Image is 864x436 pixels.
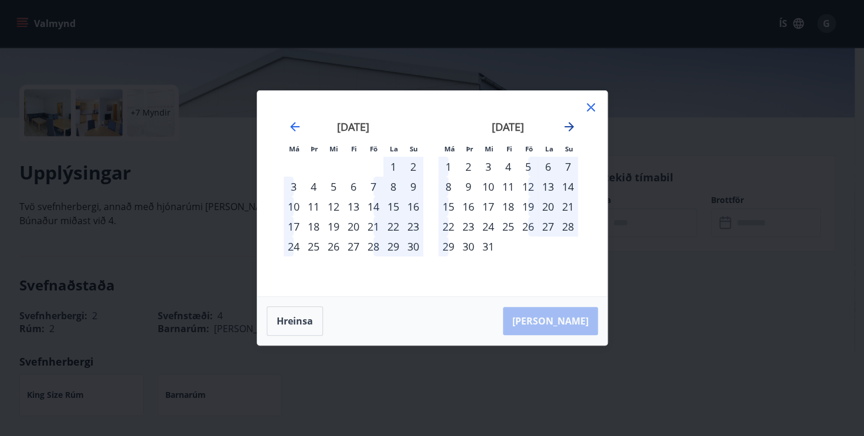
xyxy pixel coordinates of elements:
[558,177,578,197] div: 14
[304,177,324,197] div: 4
[458,236,478,256] div: 30
[518,177,538,197] div: 12
[329,144,338,153] small: Mi
[284,217,304,236] td: mánudagur, 17. nóvember 2025
[538,157,558,177] td: laugardagur, 6. desember 2025
[324,177,343,197] div: 5
[324,197,343,217] td: miðvikudagur, 12. nóvember 2025
[343,217,363,236] div: 20
[478,177,498,197] td: miðvikudagur, 10. desember 2025
[403,197,423,217] td: sunnudagur, 16. nóvember 2025
[458,217,478,236] div: 23
[438,236,458,256] div: 29
[284,177,304,197] td: mánudagur, 3. nóvember 2025
[383,157,403,177] td: laugardagur, 1. nóvember 2025
[304,236,324,256] td: þriðjudagur, 25. nóvember 2025
[304,197,324,217] div: 11
[438,236,458,256] td: mánudagur, 29. desember 2025
[403,217,423,236] div: 23
[538,217,558,236] div: 27
[438,217,458,236] div: 22
[324,236,343,256] div: 26
[324,177,343,197] td: miðvikudagur, 5. nóvember 2025
[304,197,324,217] td: þriðjudagur, 11. nóvember 2025
[324,236,343,256] td: miðvikudagur, 26. nóvember 2025
[466,144,473,153] small: Þr
[498,197,518,217] td: fimmtudagur, 18. desember 2025
[518,217,538,236] td: föstudagur, 26. desember 2025
[498,217,518,236] div: 25
[458,157,478,177] div: 2
[506,144,512,153] small: Fi
[458,197,478,217] td: þriðjudagur, 16. desember 2025
[478,236,498,256] td: miðvikudagur, 31. desember 2025
[558,157,578,177] td: sunnudagur, 7. desember 2025
[383,177,403,197] td: laugardagur, 8. nóvember 2025
[343,177,363,197] td: fimmtudagur, 6. nóvember 2025
[538,157,558,177] div: 6
[403,157,423,177] div: 2
[538,197,558,217] td: laugardagur, 20. desember 2025
[284,197,304,217] div: 10
[363,177,383,197] div: 7
[337,120,369,134] strong: [DATE]
[383,157,403,177] div: 1
[444,144,455,153] small: Má
[438,157,458,177] td: mánudagur, 1. desember 2025
[363,236,383,256] div: 28
[324,217,343,236] div: 19
[284,217,304,236] div: 17
[558,157,578,177] div: 7
[403,236,423,256] div: 30
[343,177,363,197] div: 6
[558,217,578,236] td: sunnudagur, 28. desember 2025
[383,177,403,197] div: 8
[304,236,324,256] div: 25
[492,120,524,134] strong: [DATE]
[565,144,573,153] small: Su
[438,177,458,197] td: mánudagur, 8. desember 2025
[438,197,458,217] div: 15
[478,177,498,197] div: 10
[438,217,458,236] td: mánudagur, 22. desember 2025
[403,197,423,217] div: 16
[438,197,458,217] td: mánudagur, 15. desember 2025
[383,197,403,217] div: 15
[363,197,383,217] td: föstudagur, 14. nóvember 2025
[343,217,363,236] td: fimmtudagur, 20. nóvember 2025
[284,197,304,217] td: mánudagur, 10. nóvember 2025
[498,177,518,197] div: 11
[343,236,363,256] div: 27
[370,144,377,153] small: Fö
[284,236,304,256] div: 24
[383,236,403,256] td: laugardagur, 29. nóvember 2025
[304,177,324,197] td: þriðjudagur, 4. nóvember 2025
[403,236,423,256] td: sunnudagur, 30. nóvember 2025
[343,197,363,217] td: fimmtudagur, 13. nóvember 2025
[458,177,478,197] td: þriðjudagur, 9. desember 2025
[498,157,518,177] td: fimmtudagur, 4. desember 2025
[363,217,383,236] td: föstudagur, 21. nóvember 2025
[558,217,578,236] div: 28
[485,144,494,153] small: Mi
[518,197,538,217] div: 19
[518,217,538,236] div: 26
[271,105,593,282] div: Calendar
[458,157,478,177] td: þriðjudagur, 2. desember 2025
[289,144,300,153] small: Má
[351,144,357,153] small: Fi
[558,177,578,197] td: sunnudagur, 14. desember 2025
[478,157,498,177] td: miðvikudagur, 3. desember 2025
[458,197,478,217] div: 16
[403,157,423,177] td: sunnudagur, 2. nóvember 2025
[498,157,518,177] div: 4
[403,217,423,236] td: sunnudagur, 23. nóvember 2025
[284,177,304,197] div: 3
[545,144,553,153] small: La
[518,177,538,197] td: föstudagur, 12. desember 2025
[558,197,578,217] div: 21
[324,217,343,236] td: miðvikudagur, 19. nóvember 2025
[478,197,498,217] div: 17
[343,236,363,256] td: fimmtudagur, 27. nóvember 2025
[383,217,403,236] td: laugardagur, 22. nóvember 2025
